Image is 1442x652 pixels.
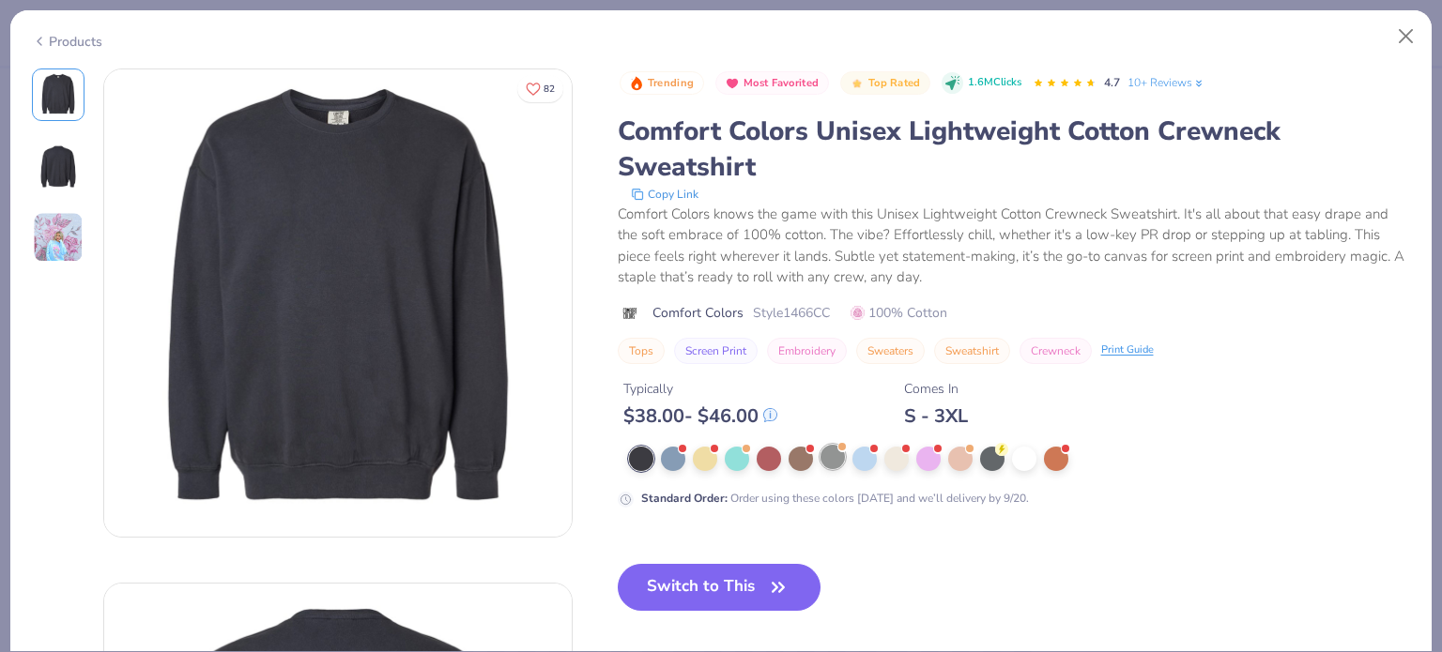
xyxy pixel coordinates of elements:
div: Comfort Colors Unisex Lightweight Cotton Crewneck Sweatshirt [618,114,1411,185]
img: Front [36,72,81,117]
span: Trending [648,78,694,88]
img: Top Rated sort [850,76,865,91]
button: Badge Button [715,71,829,96]
button: Crewneck [1020,338,1092,364]
button: Sweaters [856,338,925,364]
span: Top Rated [868,78,921,88]
img: Trending sort [629,76,644,91]
img: brand logo [618,306,643,321]
button: Switch to This [618,564,821,611]
button: Embroidery [767,338,847,364]
span: 82 [544,84,555,94]
div: $ 38.00 - $ 46.00 [623,404,777,428]
img: Most Favorited sort [725,76,740,91]
button: Close [1388,19,1424,54]
button: copy to clipboard [625,185,704,204]
button: Badge Button [620,71,704,96]
strong: Standard Order : [641,491,728,506]
span: 100% Cotton [851,303,947,323]
span: Style 1466CC [753,303,830,323]
img: Front [104,69,572,537]
div: Typically [623,379,777,399]
div: S - 3XL [904,404,968,428]
img: User generated content [33,212,84,263]
button: Badge Button [840,71,930,96]
span: Most Favorited [744,78,819,88]
span: 4.7 [1104,75,1120,90]
div: 4.7 Stars [1033,68,1097,99]
span: 1.6M Clicks [968,75,1021,91]
div: Comes In [904,379,968,399]
button: Sweatshirt [934,338,1010,364]
button: Like [517,75,563,102]
a: 10+ Reviews [1128,74,1205,91]
button: Tops [618,338,665,364]
span: Comfort Colors [652,303,744,323]
img: Back [36,144,81,189]
div: Print Guide [1101,342,1154,358]
div: Comfort Colors knows the game with this Unisex Lightweight Cotton Crewneck Sweatshirt. It's all a... [618,204,1411,288]
div: Products [32,32,102,52]
button: Screen Print [674,338,758,364]
div: Order using these colors [DATE] and we’ll delivery by 9/20. [641,490,1029,507]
